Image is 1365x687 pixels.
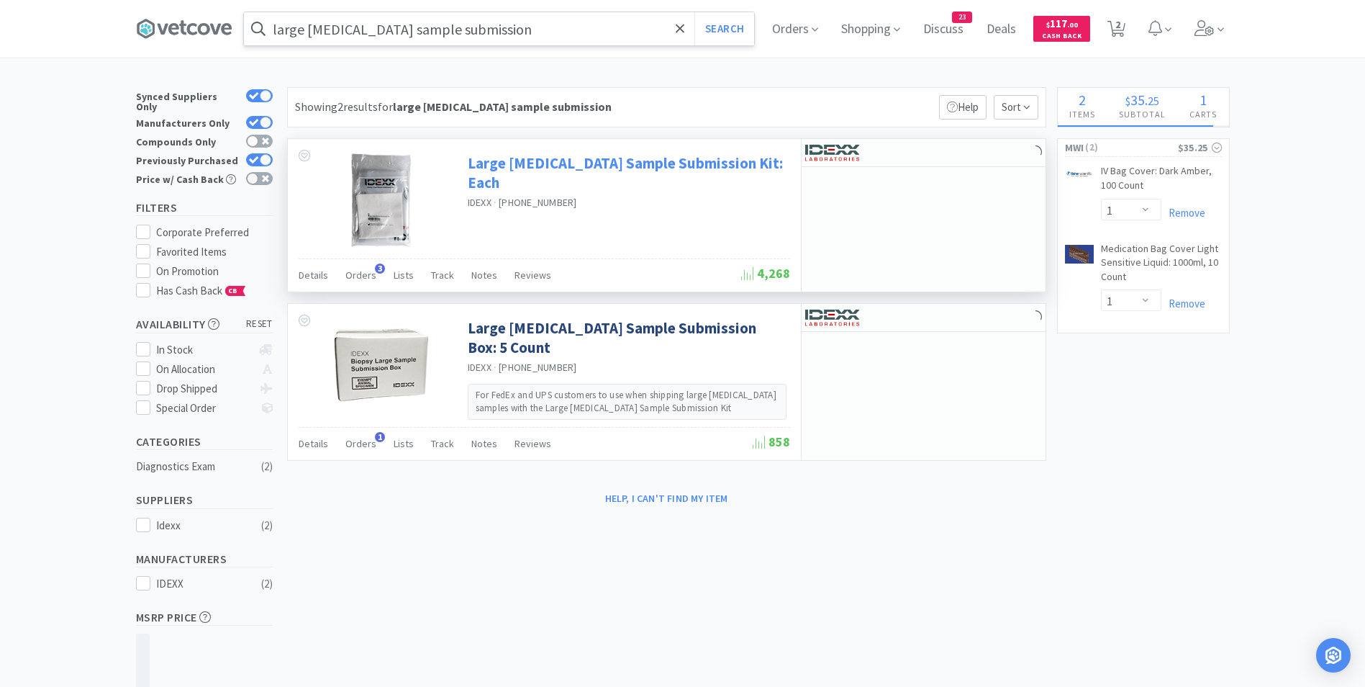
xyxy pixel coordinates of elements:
[1079,91,1086,109] span: 2
[753,434,790,450] span: 858
[299,437,328,450] span: Details
[345,437,376,450] span: Orders
[471,437,497,450] span: Notes
[1316,638,1351,673] div: Open Intercom Messenger
[156,400,252,417] div: Special Order
[246,317,273,332] span: reset
[136,492,273,508] h5: Suppliers
[136,199,273,216] h5: Filters
[1042,32,1081,42] span: Cash Back
[468,196,491,209] a: IDEXX
[156,341,252,359] div: In Stock
[156,284,246,297] span: Has Cash Back
[156,380,252,398] div: Drop Shipped
[261,575,273,593] div: ( 2 )
[1046,20,1050,30] span: $
[335,318,428,412] img: 334f292b75e74c6ab3a3a2a8ec8d9a2f_657036.png
[136,316,273,333] h5: Availability
[694,12,754,45] button: Search
[378,99,612,114] span: for
[1148,94,1159,108] span: 25
[494,361,496,374] span: ·
[1084,140,1177,155] span: ( 2 )
[514,269,551,282] span: Reviews
[1065,170,1094,179] img: 884c71a7d9374a75b5c266a4239e7b8d_300974.png
[1033,9,1090,48] a: $117.00Cash Back
[994,95,1038,120] span: Sort
[805,142,859,163] img: 13250b0087d44d67bb1668360c5632f9_13.png
[1102,24,1131,37] a: 2
[1125,94,1130,108] span: $
[261,458,273,475] div: ( 2 )
[499,361,577,374] span: [PHONE_NUMBER]
[981,23,1022,36] a: Deals
[953,12,971,22] span: 23
[136,609,273,626] h5: MSRP Price
[375,432,385,442] span: 1
[1107,107,1178,121] h4: Subtotal
[136,116,239,128] div: Manufacturers Only
[917,23,969,36] a: Discuss23
[156,243,273,261] div: Favorited Items
[136,434,273,450] h5: Categories
[1107,93,1178,107] div: .
[136,89,239,112] div: Synced Suppliers Only
[1161,297,1205,310] a: Remove
[295,98,612,117] div: Showing 2 results
[431,269,454,282] span: Track
[136,172,239,184] div: Price w/ Cash Back
[156,263,273,280] div: On Promotion
[393,99,612,114] strong: large [MEDICAL_DATA] sample submission
[471,269,497,282] span: Notes
[244,12,754,45] input: Search by item, sku, manufacturer, ingredient, size...
[156,575,245,593] div: IDEXX
[1046,17,1078,30] span: 117
[1178,140,1222,156] div: $35.25
[1058,107,1107,121] h4: Items
[299,269,328,282] span: Details
[1067,20,1078,30] span: . 00
[1161,206,1205,220] a: Remove
[261,517,273,534] div: ( 2 )
[1130,91,1145,109] span: 35
[156,361,252,378] div: On Allocation
[345,269,376,282] span: Orders
[939,95,987,120] p: Help
[494,196,496,209] span: ·
[156,517,245,534] div: Idexx
[499,196,577,209] span: [PHONE_NUMBER]
[1101,242,1222,290] a: Medication Bag Cover Light Sensitive Liquid: 1000ml, 10 Count
[375,264,385,274] span: 3
[431,437,454,450] span: Track
[136,458,253,475] div: Diagnostics Exam
[136,135,239,147] div: Compounds Only
[394,269,414,282] span: Lists
[1065,245,1094,264] img: bdd899d720aa45b98c8b9a0dc9757837_484021.png
[136,153,239,166] div: Previously Purchased
[156,224,273,241] div: Corporate Preferred
[597,486,737,511] button: Help, I can't find my item
[514,437,551,450] span: Reviews
[476,389,779,415] p: For FedEx and UPS customers to use when shipping large [MEDICAL_DATA] samples with the Large [MED...
[1200,91,1207,109] span: 1
[468,318,786,358] a: Large [MEDICAL_DATA] Sample Submission Box: 5 Count
[805,307,859,328] img: 13250b0087d44d67bb1668360c5632f9_13.png
[468,361,491,374] a: IDEXX
[335,153,428,247] img: fbfbd72854e646f8b78a417b368ce832_657035.png
[741,265,790,282] span: 4,268
[1178,107,1229,121] h4: Carts
[136,551,273,567] h5: Manufacturers
[394,437,414,450] span: Lists
[468,153,786,193] a: Large [MEDICAL_DATA] Sample Submission Kit: Each
[1101,164,1222,198] a: IV Bag Cover: Dark Amber, 100 Count
[226,287,240,295] span: CB
[1065,140,1084,156] span: MWI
